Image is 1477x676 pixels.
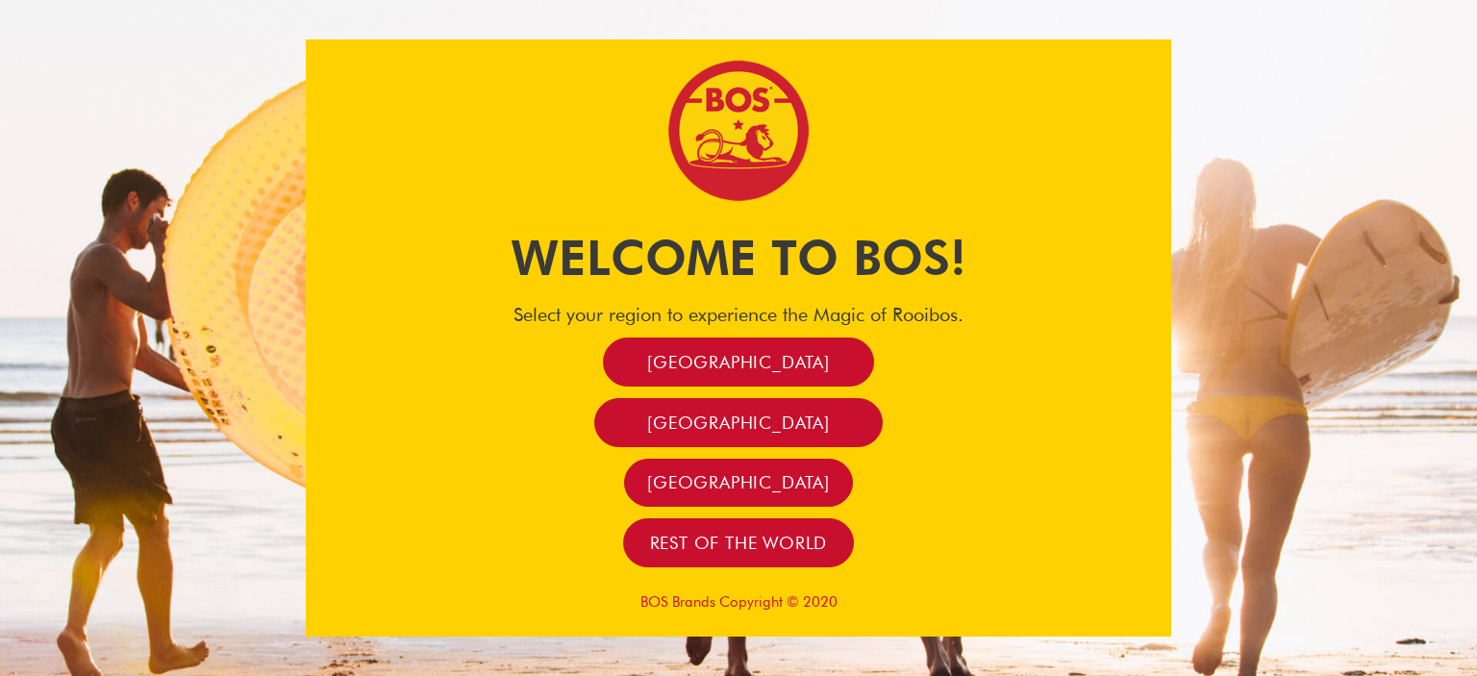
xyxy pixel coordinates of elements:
h1: Welcome to BOS! [306,224,1171,291]
h4: Select your region to experience the Magic of Rooibos. [306,303,1171,326]
img: Bos Brands [666,59,811,203]
span: [GEOGRAPHIC_DATA] [647,412,830,434]
a: [GEOGRAPHIC_DATA] [624,459,853,508]
a: [GEOGRAPHIC_DATA] [594,398,883,447]
p: BOS Brands Copyright © 2020 [306,593,1171,611]
a: Rest of the world [623,518,855,567]
span: [GEOGRAPHIC_DATA] [647,351,830,373]
span: [GEOGRAPHIC_DATA] [647,471,830,493]
a: [GEOGRAPHIC_DATA] [603,338,874,387]
span: Rest of the world [650,532,828,554]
